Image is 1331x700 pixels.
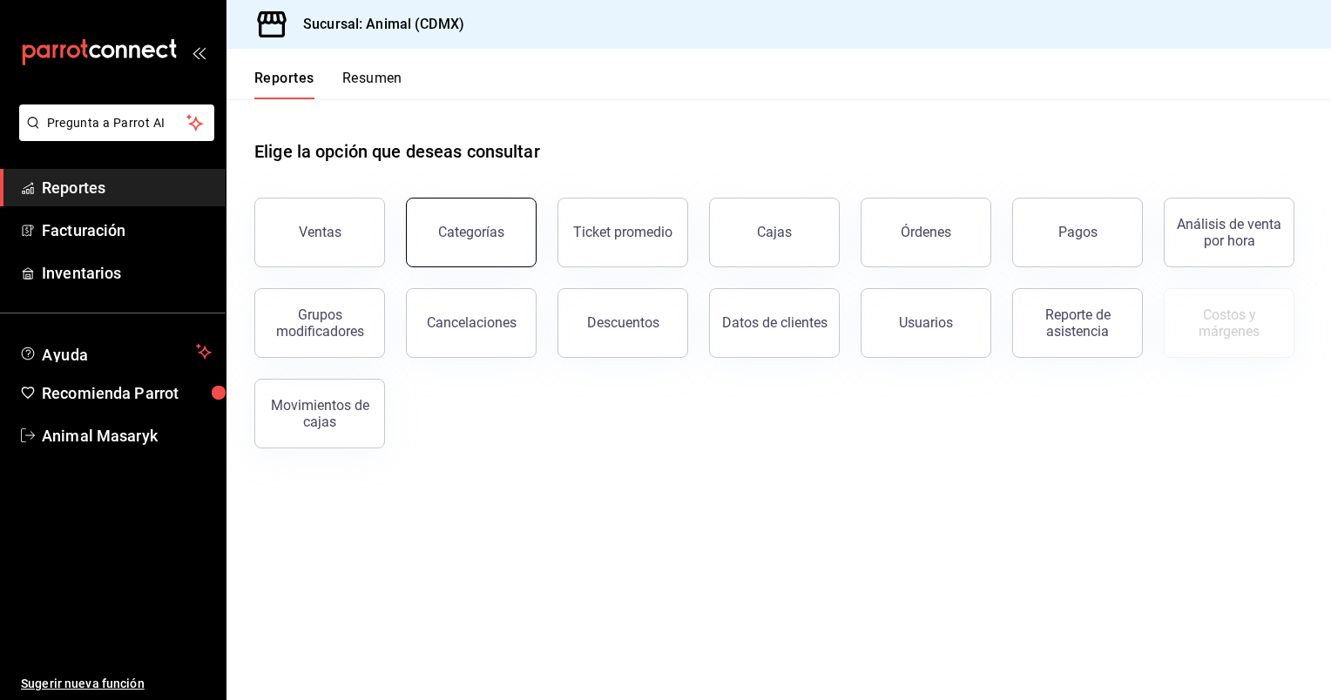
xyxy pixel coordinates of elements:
[709,288,840,358] button: Datos de clientes
[254,198,385,267] button: Ventas
[722,314,828,331] div: Datos de clientes
[573,224,672,240] div: Ticket promedio
[757,222,793,243] div: Cajas
[1164,288,1294,358] button: Contrata inventarios para ver este reporte
[254,288,385,358] button: Grupos modificadores
[406,288,537,358] button: Cancelaciones
[254,379,385,448] button: Movimientos de cajas
[1024,306,1132,340] div: Reporte de asistencia
[42,219,212,242] span: Facturación
[899,314,953,331] div: Usuarios
[254,138,540,165] h1: Elige la opción que deseas consultar
[1012,288,1143,358] button: Reporte de asistencia
[342,70,402,99] button: Resumen
[42,341,189,362] span: Ayuda
[12,126,214,145] a: Pregunta a Parrot AI
[192,45,206,59] button: open_drawer_menu
[19,104,214,141] button: Pregunta a Parrot AI
[266,397,374,430] div: Movimientos de cajas
[254,70,314,99] button: Reportes
[427,314,517,331] div: Cancelaciones
[42,176,212,199] span: Reportes
[587,314,659,331] div: Descuentos
[254,70,402,99] div: navigation tabs
[557,198,688,267] button: Ticket promedio
[42,424,212,448] span: Animal Masaryk
[299,224,341,240] div: Ventas
[709,198,840,267] a: Cajas
[557,288,688,358] button: Descuentos
[1175,216,1283,249] div: Análisis de venta por hora
[438,224,504,240] div: Categorías
[266,306,374,340] div: Grupos modificadores
[1012,198,1143,267] button: Pagos
[42,381,212,405] span: Recomienda Parrot
[289,14,464,35] h3: Sucursal: Animal (CDMX)
[1175,306,1283,340] div: Costos y márgenes
[47,114,187,132] span: Pregunta a Parrot AI
[861,288,991,358] button: Usuarios
[901,224,951,240] div: Órdenes
[21,675,212,693] span: Sugerir nueva función
[1164,198,1294,267] button: Análisis de venta por hora
[1058,224,1098,240] div: Pagos
[42,261,212,285] span: Inventarios
[861,198,991,267] button: Órdenes
[406,198,537,267] button: Categorías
